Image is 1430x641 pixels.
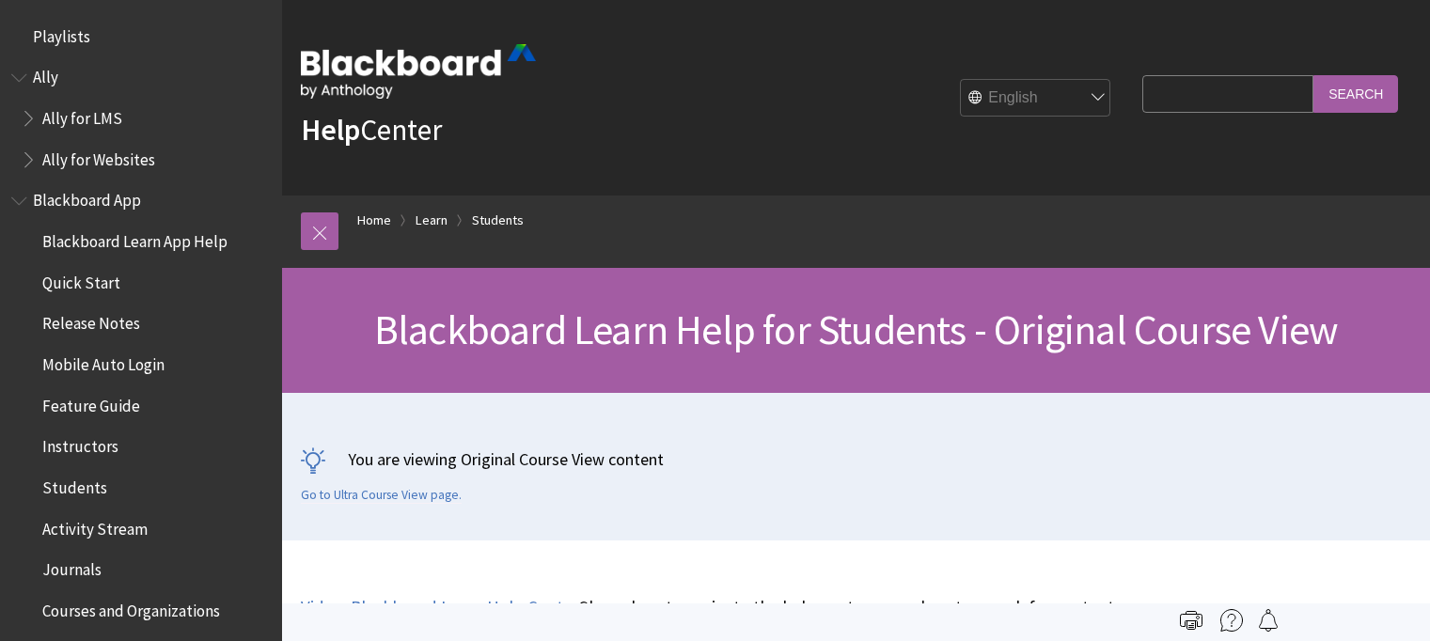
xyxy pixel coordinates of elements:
[42,144,155,169] span: Ally for Websites
[301,596,579,618] a: Video: Blackboard Learn Help Center
[1257,609,1280,632] img: Follow this page
[42,390,140,415] span: Feature Guide
[1220,609,1243,632] img: More help
[374,304,1338,355] span: Blackboard Learn Help for Students - Original Course View
[42,555,102,580] span: Journals
[416,209,448,232] a: Learn
[42,226,228,251] span: Blackboard Learn App Help
[301,44,536,99] img: Blackboard by Anthology
[42,102,122,128] span: Ally for LMS
[33,62,58,87] span: Ally
[33,185,141,211] span: Blackboard App
[472,209,524,232] a: Students
[301,111,360,149] strong: Help
[42,349,165,374] span: Mobile Auto Login
[33,21,90,46] span: Playlists
[1180,609,1202,632] img: Print
[301,447,1411,471] p: You are viewing Original Course View content
[11,21,271,53] nav: Book outline for Playlists
[1313,75,1398,112] input: Search
[42,513,148,539] span: Activity Stream
[42,472,107,497] span: Students
[11,62,271,176] nav: Book outline for Anthology Ally Help
[357,209,391,232] a: Home
[42,267,120,292] span: Quick Start
[42,308,140,334] span: Release Notes
[42,595,220,620] span: Courses and Organizations
[42,431,118,457] span: Instructors
[301,487,462,504] a: Go to Ultra Course View page.
[301,111,442,149] a: HelpCenter
[961,80,1111,117] select: Site Language Selector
